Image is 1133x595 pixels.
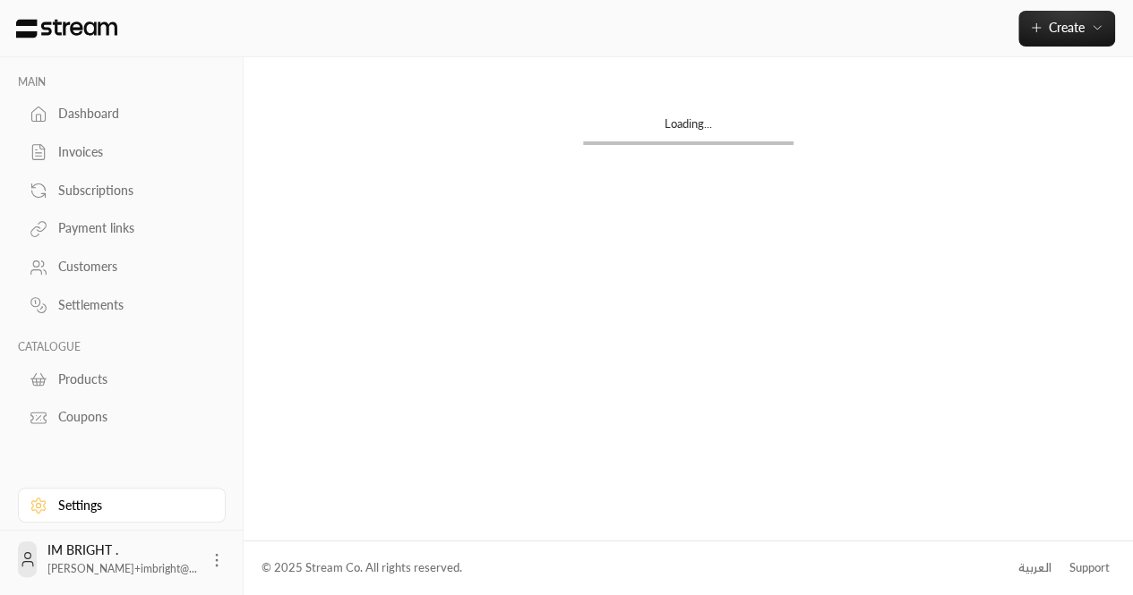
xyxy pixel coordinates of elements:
a: Subscriptions [18,173,226,208]
div: Products [58,370,203,388]
div: © 2025 Stream Co. All rights reserved. [262,559,462,577]
a: Invoices [18,135,226,170]
button: Create [1018,11,1115,47]
div: Settlements [58,296,203,314]
div: Invoices [58,143,203,161]
div: Payment links [58,219,203,237]
a: Customers [18,250,226,285]
p: MAIN [18,75,226,89]
a: Settlements [18,288,226,323]
div: Customers [58,258,203,276]
div: Subscriptions [58,182,203,200]
a: Products [18,361,226,396]
div: Settings [58,497,203,514]
p: CATALOGUE [18,340,226,354]
a: Settings [18,488,226,523]
div: Dashboard [58,105,203,123]
span: Create [1049,20,1085,35]
div: العربية [1018,559,1051,577]
a: Coupons [18,400,226,435]
a: Support [1063,552,1115,584]
span: [PERSON_NAME]+imbright@... [47,562,197,575]
div: Loading... [583,115,794,141]
div: Coupons [58,408,203,426]
a: Payment links [18,211,226,246]
img: Logo [14,19,119,38]
div: IM BRIGHT . [47,541,197,577]
a: Dashboard [18,97,226,132]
